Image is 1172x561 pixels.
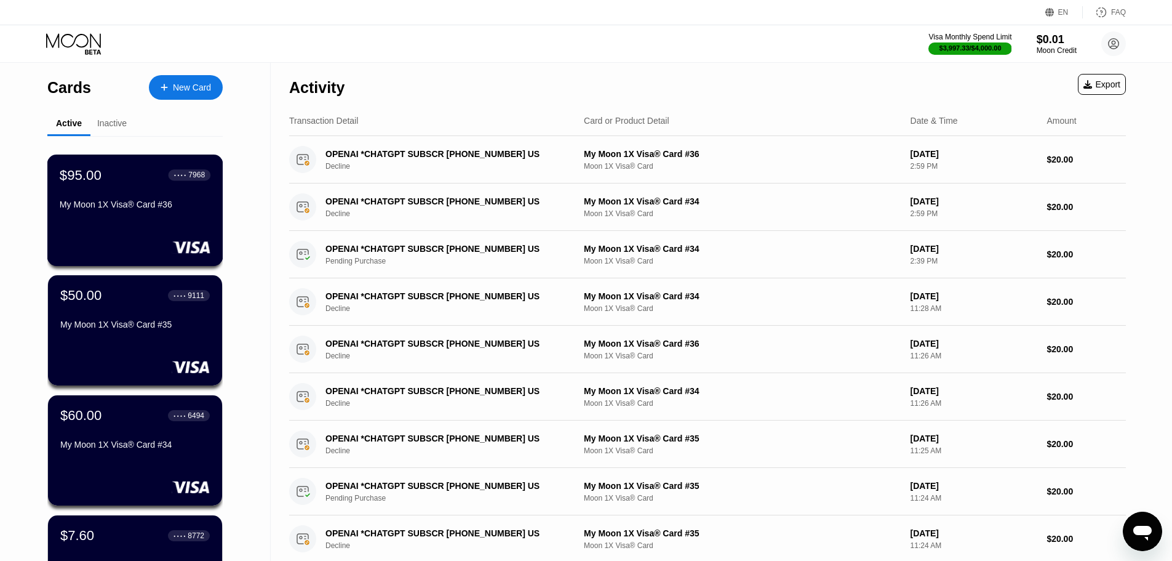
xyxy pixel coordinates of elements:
div: [DATE] [911,244,1037,254]
div: [DATE] [911,291,1037,301]
div: $20.00 [1046,392,1126,402]
div: OPENAI *CHATGPT SUBSCR [PHONE_NUMBER] US [325,291,564,301]
div: $0.01 [1037,33,1077,46]
div: Inactive [97,118,127,128]
div: OPENAI *CHATGPT SUBSCR [PHONE_NUMBER] USDeclineMy Moon 1X Visa® Card #35Moon 1X Visa® Card[DATE]1... [289,421,1126,468]
div: Active [56,118,82,128]
div: $7.60 [60,528,94,544]
div: Card or Product Detail [584,116,669,126]
div: 11:26 AM [911,399,1037,408]
div: [DATE] [911,528,1037,538]
div: 2:59 PM [911,162,1037,171]
div: Visa Monthly Spend Limit$3,997.33/$4,000.00 [928,33,1011,55]
div: Decline [325,162,582,171]
div: OPENAI *CHATGPT SUBSCR [PHONE_NUMBER] USDeclineMy Moon 1X Visa® Card #34Moon 1X Visa® Card[DATE]2... [289,184,1126,231]
div: ● ● ● ● [173,534,186,538]
div: 9111 [188,291,204,300]
div: OPENAI *CHATGPT SUBSCR [PHONE_NUMBER] USDeclineMy Moon 1X Visa® Card #34Moon 1X Visa® Card[DATE]1... [289,278,1126,326]
div: Decline [325,304,582,313]
div: OPENAI *CHATGPT SUBSCR [PHONE_NUMBER] US [325,528,564,538]
div: [DATE] [911,481,1037,491]
div: $20.00 [1046,297,1126,307]
div: Moon 1X Visa® Card [584,494,901,502]
div: Date & Time [911,116,958,126]
div: [DATE] [911,149,1037,159]
div: Moon 1X Visa® Card [584,541,901,550]
div: Pending Purchase [325,257,582,265]
div: EN [1045,6,1083,18]
div: OPENAI *CHATGPT SUBSCR [PHONE_NUMBER] US [325,196,564,206]
div: OPENAI *CHATGPT SUBSCR [PHONE_NUMBER] USDeclineMy Moon 1X Visa® Card #36Moon 1X Visa® Card[DATE]1... [289,326,1126,373]
div: FAQ [1111,8,1126,17]
div: Moon 1X Visa® Card [584,209,901,218]
div: 8772 [188,531,204,540]
div: My Moon 1X Visa® Card #36 [60,200,210,209]
div: OPENAI *CHATGPT SUBSCR [PHONE_NUMBER] USDeclineMy Moon 1X Visa® Card #34Moon 1X Visa® Card[DATE]1... [289,373,1126,421]
div: $20.00 [1046,202,1126,212]
div: $60.00 [60,408,102,424]
div: ● ● ● ● [173,294,186,297]
div: Export [1083,79,1120,89]
div: Decline [325,352,582,360]
div: $20.00 [1046,249,1126,259]
div: My Moon 1X Visa® Card #34 [60,440,210,450]
div: [DATE] [911,434,1037,443]
div: 2:59 PM [911,209,1037,218]
div: OPENAI *CHATGPT SUBSCR [PHONE_NUMBER] USDeclineMy Moon 1X Visa® Card #36Moon 1X Visa® Card[DATE]2... [289,136,1126,184]
div: Pending Purchase [325,494,582,502]
div: $0.01Moon Credit [1037,33,1077,55]
div: Activity [289,79,345,97]
div: OPENAI *CHATGPT SUBSCR [PHONE_NUMBER] USPending PurchaseMy Moon 1X Visa® Card #34Moon 1X Visa® Ca... [289,231,1126,278]
div: My Moon 1X Visa® Card #35 [584,528,901,538]
div: $50.00● ● ● ●9111My Moon 1X Visa® Card #35 [48,275,222,385]
div: OPENAI *CHATGPT SUBSCR [PHONE_NUMBER] US [325,386,564,396]
div: $95.00 [60,167,102,183]
div: $3,997.33 / $4,000.00 [939,44,1002,52]
div: New Card [173,83,211,93]
div: My Moon 1X Visa® Card #35 [584,481,901,491]
div: Decline [325,541,582,550]
div: 11:26 AM [911,352,1037,360]
div: Moon 1X Visa® Card [584,257,901,265]
div: Moon 1X Visa® Card [584,352,901,360]
div: OPENAI *CHATGPT SUBSCR [PHONE_NUMBER] USPending PurchaseMy Moon 1X Visa® Card #35Moon 1X Visa® Ca... [289,468,1126,515]
div: Visa Monthly Spend Limit [928,33,1011,41]
div: [DATE] [911,339,1037,349]
div: 7968 [188,171,205,179]
div: Moon Credit [1037,46,1077,55]
div: ● ● ● ● [174,173,186,177]
div: My Moon 1X Visa® Card #36 [584,149,901,159]
div: OPENAI *CHATGPT SUBSCR [PHONE_NUMBER] US [325,339,564,349]
div: Decline [325,446,582,455]
div: $50.00 [60,288,102,304]
div: 11:24 AM [911,494,1037,502]
div: Transaction Detail [289,116,358,126]
div: FAQ [1083,6,1126,18]
div: 11:24 AM [911,541,1037,550]
div: 11:28 AM [911,304,1037,313]
div: [DATE] [911,196,1037,206]
div: Amount [1046,116,1076,126]
div: $20.00 [1046,344,1126,354]
div: $20.00 [1046,534,1126,544]
div: Moon 1X Visa® Card [584,162,901,171]
div: $60.00● ● ● ●6494My Moon 1X Visa® Card #34 [48,395,222,506]
iframe: Button to launch messaging window, conversation in progress [1123,512,1162,551]
div: My Moon 1X Visa® Card #35 [584,434,901,443]
div: $20.00 [1046,155,1126,164]
div: EN [1058,8,1069,17]
div: My Moon 1X Visa® Card #34 [584,196,901,206]
div: [DATE] [911,386,1037,396]
div: Moon 1X Visa® Card [584,446,901,455]
div: ● ● ● ● [173,414,186,418]
div: 11:25 AM [911,446,1037,455]
div: New Card [149,75,223,100]
div: My Moon 1X Visa® Card #34 [584,291,901,301]
div: OPENAI *CHATGPT SUBSCR [PHONE_NUMBER] US [325,481,564,491]
div: 2:39 PM [911,257,1037,265]
div: My Moon 1X Visa® Card #36 [584,339,901,349]
div: My Moon 1X Visa® Card #34 [584,386,901,396]
div: 6494 [188,411,204,420]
